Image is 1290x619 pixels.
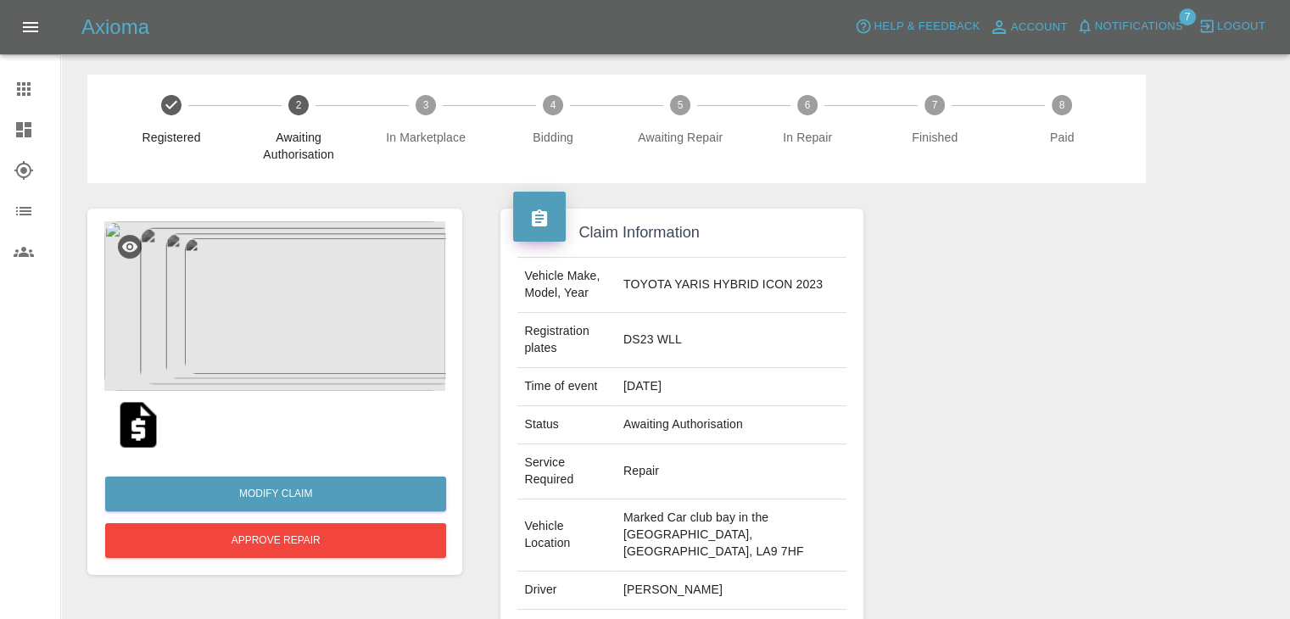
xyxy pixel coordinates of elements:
td: Time of event [517,368,617,406]
h4: Claim Information [513,221,850,244]
a: Account [985,14,1072,41]
span: Awaiting Repair [623,129,737,146]
td: [PERSON_NAME] [617,572,846,610]
span: Notifications [1095,17,1183,36]
text: 4 [550,99,556,111]
text: 3 [423,99,429,111]
text: 8 [1059,99,1065,111]
span: Logout [1217,17,1265,36]
td: Vehicle Make, Model, Year [517,258,617,313]
td: Repair [617,444,846,499]
td: Registration plates [517,313,617,368]
td: Service Required [517,444,617,499]
text: 5 [678,99,684,111]
button: Notifications [1072,14,1187,40]
button: Approve Repair [105,523,446,558]
button: Open drawer [10,7,51,47]
span: Paid [1005,129,1119,146]
td: TOYOTA YARIS HYBRID ICON 2023 [617,258,846,313]
button: Logout [1194,14,1270,40]
td: Awaiting Authorisation [617,406,846,444]
span: Finished [878,129,991,146]
h5: Axioma [81,14,149,41]
td: Status [517,406,617,444]
img: original/651ed35f-c2ec-4e60-a144-74a6878a896a [111,398,165,452]
td: [DATE] [617,368,846,406]
span: Help & Feedback [874,17,980,36]
td: Marked Car club bay in the [GEOGRAPHIC_DATA], [GEOGRAPHIC_DATA], LA9 7HF [617,499,846,572]
span: Account [1011,18,1068,37]
span: Awaiting Authorisation [242,129,355,163]
a: Modify Claim [105,477,446,511]
span: Registered [114,129,228,146]
span: In Repair [751,129,864,146]
td: Driver [517,572,617,610]
text: 6 [805,99,811,111]
span: In Marketplace [369,129,483,146]
span: 7 [1179,8,1196,25]
text: 7 [932,99,938,111]
button: Help & Feedback [851,14,984,40]
td: Vehicle Location [517,499,617,572]
td: DS23 WLL [617,313,846,368]
img: 8483eec4-9fb7-4283-abc6-3af1ff084d35 [104,221,445,391]
span: Bidding [496,129,610,146]
text: 2 [296,99,302,111]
